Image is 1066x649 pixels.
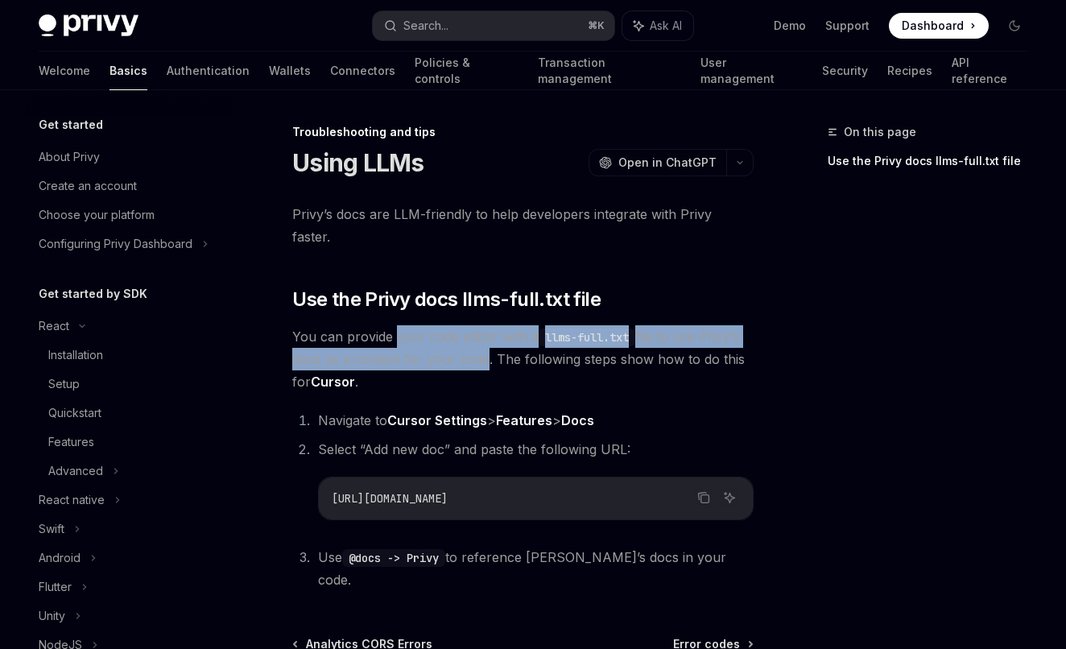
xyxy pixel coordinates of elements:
[292,203,754,248] span: Privy’s docs are LLM-friendly to help developers integrate with Privy faster.
[167,52,250,90] a: Authentication
[26,200,232,229] a: Choose your platform
[39,205,155,225] div: Choose your platform
[26,428,232,457] a: Features
[332,491,448,506] span: [URL][DOMAIN_NAME]
[828,148,1040,174] a: Use the Privy docs llms-full.txt file
[538,52,681,90] a: Transaction management
[589,149,726,176] button: Open in ChatGPT
[269,52,311,90] a: Wallets
[39,52,90,90] a: Welcome
[292,287,601,312] span: Use the Privy docs llms-full.txt file
[700,52,803,90] a: User management
[26,143,232,172] a: About Privy
[109,52,147,90] a: Basics
[318,412,594,428] span: Navigate to > >
[952,52,1027,90] a: API reference
[39,606,65,626] div: Unity
[415,52,519,90] a: Policies & controls
[403,16,448,35] div: Search...
[330,52,395,90] a: Connectors
[622,11,693,40] button: Ask AI
[292,325,754,393] span: You can provide your code editor with a file to use Privy’s docs as a context for your code. The ...
[889,13,989,39] a: Dashboard
[39,548,81,568] div: Android
[650,18,682,34] span: Ask AI
[342,549,445,567] code: @docs -> Privy
[311,374,355,391] a: Cursor
[39,176,137,196] div: Create an account
[539,329,635,346] code: llms-full.txt
[39,284,147,304] h5: Get started by SDK
[39,490,105,510] div: React native
[618,155,717,171] span: Open in ChatGPT
[318,549,726,588] span: Use to reference [PERSON_NAME]’s docs in your code.
[39,577,72,597] div: Flutter
[496,412,552,428] strong: Features
[48,374,80,394] div: Setup
[822,52,868,90] a: Security
[902,18,964,34] span: Dashboard
[48,432,94,452] div: Features
[887,52,932,90] a: Recipes
[26,172,232,200] a: Create an account
[39,519,64,539] div: Swift
[48,461,103,481] div: Advanced
[48,403,101,423] div: Quickstart
[48,345,103,365] div: Installation
[373,11,615,40] button: Search...⌘K
[26,370,232,399] a: Setup
[39,147,100,167] div: About Privy
[588,19,605,32] span: ⌘ K
[39,14,138,37] img: dark logo
[292,148,424,177] h1: Using LLMs
[39,316,69,336] div: React
[26,399,232,428] a: Quickstart
[387,412,487,428] strong: Cursor Settings
[292,124,754,140] div: Troubleshooting and tips
[26,341,232,370] a: Installation
[825,18,870,34] a: Support
[39,115,103,134] h5: Get started
[561,412,594,428] strong: Docs
[774,18,806,34] a: Demo
[318,441,630,457] span: Select “Add new doc” and paste the following URL:
[39,234,192,254] div: Configuring Privy Dashboard
[844,122,916,142] span: On this page
[1002,13,1027,39] button: Toggle dark mode
[719,487,740,508] button: Ask AI
[693,487,714,508] button: Copy the contents from the code block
